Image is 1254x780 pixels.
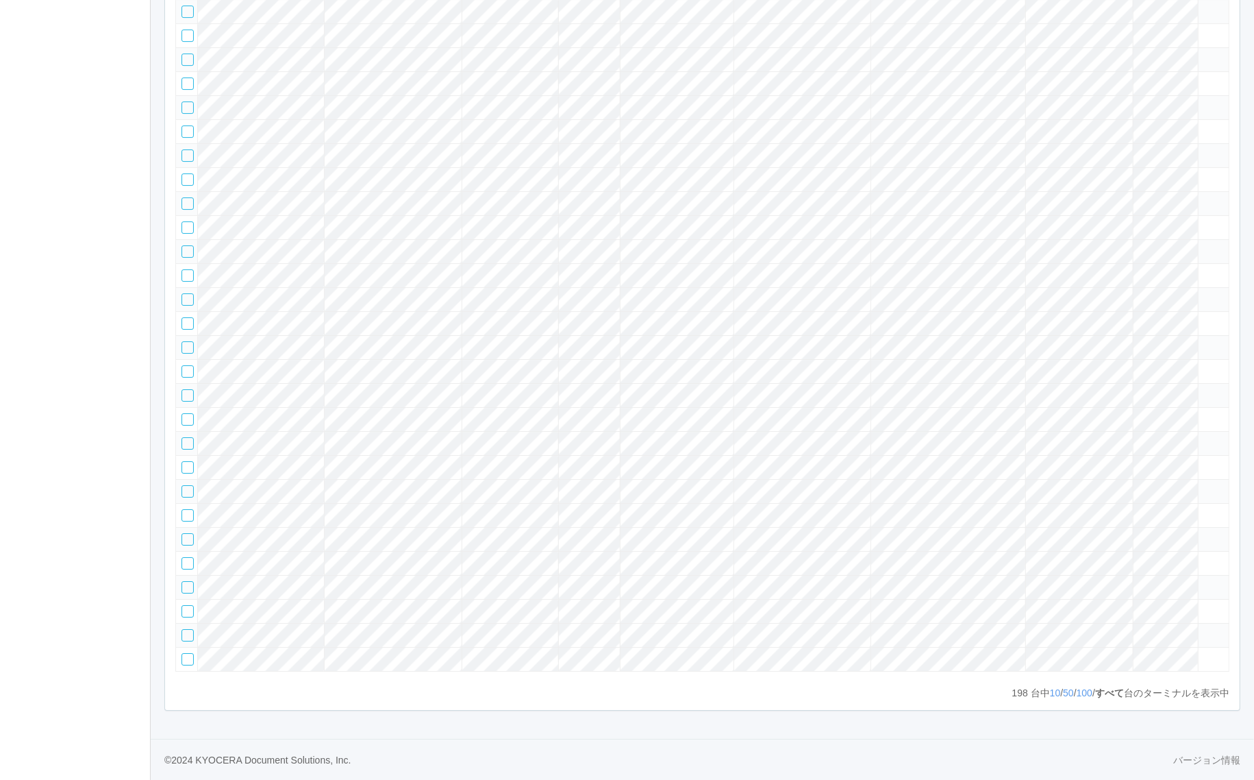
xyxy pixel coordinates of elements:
[1012,687,1031,698] span: 198
[1077,687,1092,698] a: 100
[1012,686,1229,700] p: 台中 / / / 台のターミナルを表示中
[1050,687,1061,698] a: 10
[1063,687,1074,698] a: 50
[1095,687,1124,698] span: すべて
[164,755,351,766] span: © 2024 KYOCERA Document Solutions, Inc.
[1173,753,1240,768] a: バージョン情報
